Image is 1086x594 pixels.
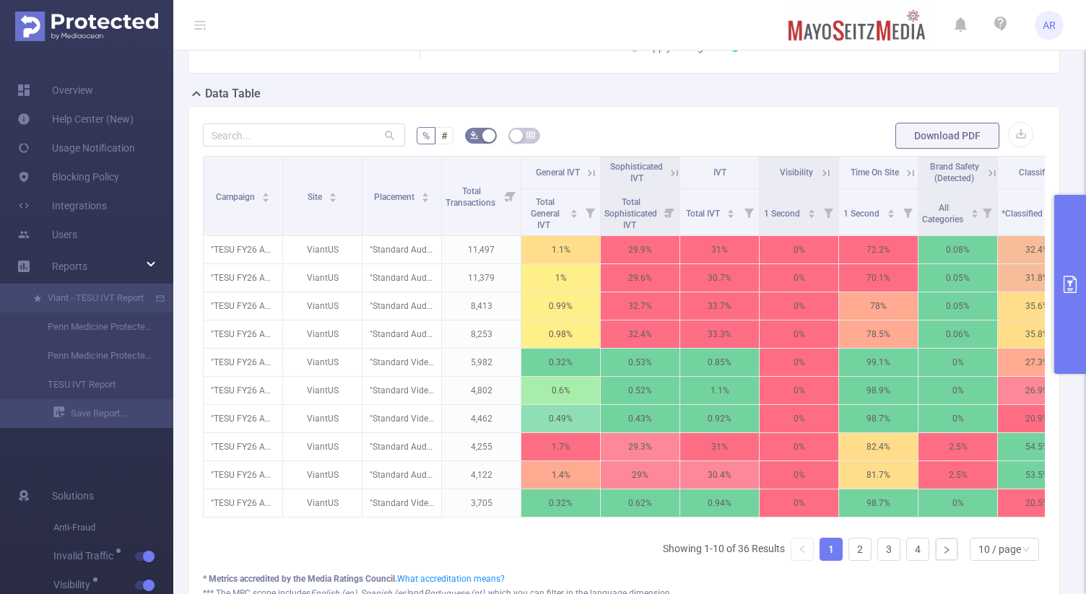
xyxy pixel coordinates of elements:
[764,209,802,219] span: 1 Second
[680,292,759,320] p: 33.7%
[760,349,838,376] p: 0%
[680,405,759,432] p: 0.92%
[918,405,997,432] p: 0%
[53,551,118,561] span: Invalid Traffic
[362,433,441,460] p: "Standard Audio_Thomas [GEOGRAPHIC_DATA] FY26 ANNUAL CAMPAIGN_multi-market_Retargeting_Retargetin...
[726,207,735,216] div: Sort
[818,189,838,235] i: Filter menu
[262,196,270,201] i: icon: caret-down
[807,212,815,217] i: icon: caret-down
[887,207,895,211] i: icon: caret-up
[998,461,1077,489] p: 53.5%
[849,538,871,560] a: 2
[362,349,441,376] p: "Standard Video_Thomas [GEOGRAPHIC_DATA] FY26 ANNUAL CAMPAIGN_multi-market_NJ_College Grads_Conte...
[17,220,77,249] a: Users
[521,433,600,460] p: 1.7%
[216,192,257,202] span: Campaign
[935,538,958,561] li: Next Page
[918,489,997,517] p: 0%
[442,461,521,489] p: 4,122
[283,236,362,263] p: ViantUS
[29,313,156,341] a: Penn Medicine Protected Media
[442,349,521,376] p: 5,982
[998,377,1077,404] p: 26.9%
[998,349,1077,376] p: 27.3%
[798,545,807,554] i: icon: left
[760,461,838,489] p: 0%
[791,538,814,561] li: Previous Page
[329,191,337,199] div: Sort
[29,341,156,370] a: Penn Medicine Protected Media Report
[283,461,362,489] p: ViantUS
[601,292,679,320] p: 32.7%
[680,461,759,489] p: 30.4%
[680,320,759,348] p: 33.3%
[521,489,600,517] p: 0.32%
[843,209,882,219] span: 1 Second
[531,197,560,230] span: Total General IVT
[780,167,813,178] span: Visibility
[906,538,929,561] li: 4
[362,405,441,432] p: "Standard Video_Thomas [GEOGRAPHIC_DATA] FY26 ANNUAL CAMPAIGN_multi-market_NJ_College Grads_Conte...
[807,207,816,216] div: Sort
[895,123,999,149] button: Download PDF
[283,405,362,432] p: ViantUS
[839,292,918,320] p: 78%
[887,207,895,216] div: Sort
[601,236,679,263] p: 29.9%
[362,292,441,320] p: "Standard Audio_Thomas [GEOGRAPHIC_DATA] FY26 ANNUAL CAMPAIGN_multi-market_NJ_Adult Learners_Cont...
[970,207,979,216] div: Sort
[887,212,895,217] i: icon: caret-down
[521,377,600,404] p: 0.6%
[760,405,838,432] p: 0%
[839,405,918,432] p: 98.7%
[922,203,965,224] span: All Categories
[760,236,838,263] p: 0%
[570,207,578,211] i: icon: caret-up
[17,76,93,105] a: Overview
[680,489,759,517] p: 0.94%
[500,157,521,235] i: Filter menu
[820,538,843,561] li: 1
[52,261,87,272] span: Reports
[362,264,441,292] p: "Standard Audio_Thomas [GEOGRAPHIC_DATA] FY26 ANNUAL CAMPAIGN_multi-market_NJ_College Grads_Conte...
[918,349,997,376] p: 0%
[680,433,759,460] p: 31%
[521,461,600,489] p: 1.4%
[204,461,282,489] p: "TESU FY26 ANNUAL CAMPAIGN" [286139]
[604,197,657,230] span: Total Sophisticated IVT
[362,320,441,348] p: "Standard Audio_Thomas [GEOGRAPHIC_DATA] FY26 ANNUAL CAMPAIGN_multi-market_NJ_Adult Learners_Cont...
[442,292,521,320] p: 8,413
[442,433,521,460] p: 4,255
[918,320,997,348] p: 0.06%
[1022,545,1030,555] i: icon: down
[942,546,951,554] i: icon: right
[204,433,282,460] p: "TESU FY26 ANNUAL CAMPAIGN" [286139]
[53,513,173,542] span: Anti-Fraud
[970,207,978,211] i: icon: caret-up
[441,130,448,141] span: #
[262,191,270,195] i: icon: caret-up
[17,105,134,134] a: Help Center (New)
[261,191,270,199] div: Sort
[998,236,1077,263] p: 32.4%
[977,189,997,235] i: Filter menu
[760,264,838,292] p: 0%
[283,377,362,404] p: ViantUS
[53,399,173,428] a: Save Report...
[878,538,900,560] a: 3
[521,264,600,292] p: 1%
[760,320,838,348] p: 0%
[727,207,735,211] i: icon: caret-up
[397,574,505,584] a: What accreditation means?
[422,191,430,195] i: icon: caret-up
[521,320,600,348] p: 0.98%
[283,292,362,320] p: ViantUS
[898,189,918,235] i: Filter menu
[205,85,261,102] h2: Data Table
[536,167,580,178] span: General IVT
[918,461,997,489] p: 2.5%
[713,167,726,178] span: IVT
[663,538,785,561] li: Showing 1-10 of 36 Results
[601,489,679,517] p: 0.62%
